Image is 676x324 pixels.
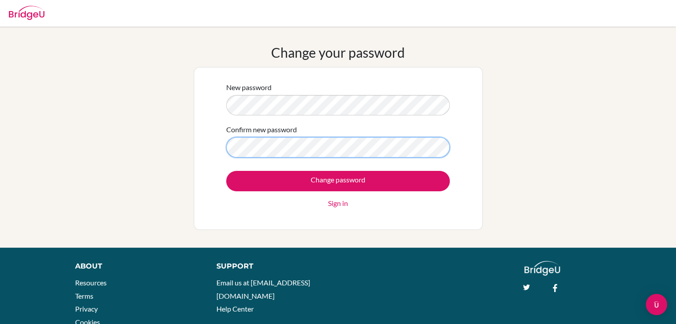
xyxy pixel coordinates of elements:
[524,261,560,276] img: logo_white@2x-f4f0deed5e89b7ecb1c2cc34c3e3d731f90f0f143d5ea2071677605dd97b5244.png
[646,294,667,315] div: Open Intercom Messenger
[216,261,328,272] div: Support
[271,44,405,60] h1: Change your password
[75,261,196,272] div: About
[226,82,272,93] label: New password
[9,6,44,20] img: Bridge-U
[75,304,98,313] a: Privacy
[226,171,450,191] input: Change password
[216,304,254,313] a: Help Center
[328,198,348,209] a: Sign in
[75,278,107,287] a: Resources
[75,292,93,300] a: Terms
[226,124,297,135] label: Confirm new password
[216,278,310,300] a: Email us at [EMAIL_ADDRESS][DOMAIN_NAME]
